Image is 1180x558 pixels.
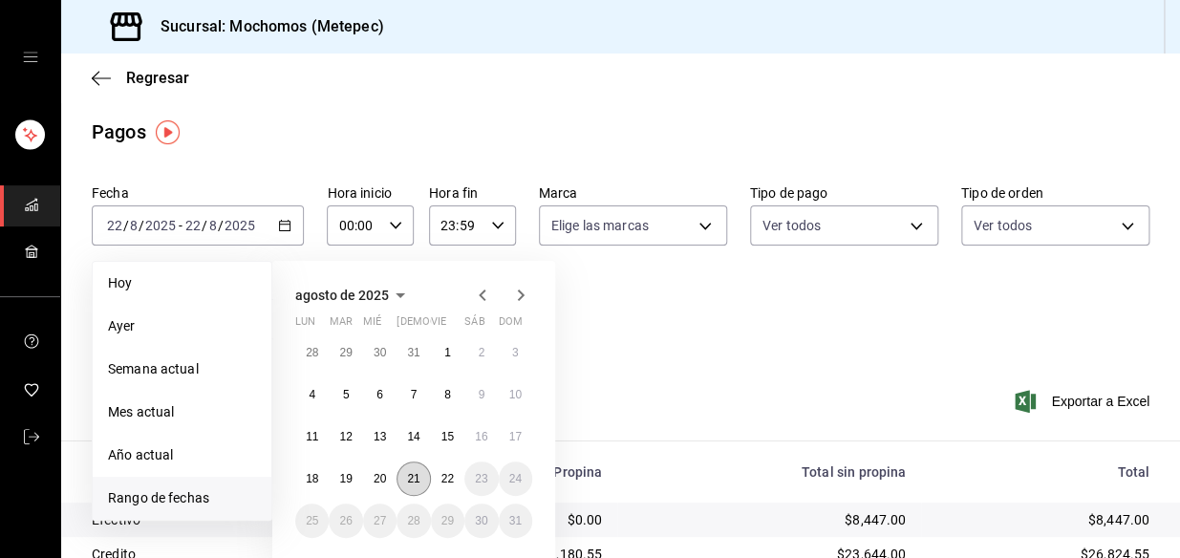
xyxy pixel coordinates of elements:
[374,514,386,527] abbr: 27 de agosto de 2025
[363,315,381,335] abbr: miércoles
[499,419,532,454] button: 17 de agosto de 2025
[407,514,419,527] abbr: 28 de agosto de 2025
[145,15,384,38] h3: Sucursal: Mochomos (Metepec)
[108,273,256,293] span: Hoy
[429,186,516,200] label: Hora fin
[144,218,177,233] input: ----
[475,514,487,527] abbr: 30 de agosto de 2025
[499,504,532,538] button: 31 de agosto de 2025
[306,472,318,485] abbr: 18 de agosto de 2025
[339,346,352,359] abbr: 29 de julio de 2025
[92,186,304,200] label: Fecha
[329,377,362,412] button: 5 de agosto de 2025
[478,346,484,359] abbr: 2 de agosto de 2025
[363,461,397,496] button: 20 de agosto de 2025
[306,430,318,443] abbr: 11 de agosto de 2025
[363,419,397,454] button: 13 de agosto de 2025
[464,419,498,454] button: 16 de agosto de 2025
[397,315,509,335] abbr: jueves
[92,69,189,87] button: Regresar
[92,118,146,146] div: Pagos
[108,445,256,465] span: Año actual
[329,504,362,538] button: 26 de agosto de 2025
[936,464,1149,480] div: Total
[397,335,430,370] button: 31 de julio de 2025
[329,419,362,454] button: 12 de agosto de 2025
[431,461,464,496] button: 22 de agosto de 2025
[441,472,454,485] abbr: 22 de agosto de 2025
[499,461,532,496] button: 24 de agosto de 2025
[762,216,821,235] span: Ver todos
[431,315,446,335] abbr: viernes
[441,430,454,443] abbr: 15 de agosto de 2025
[295,377,329,412] button: 4 de agosto de 2025
[179,218,182,233] span: -
[374,472,386,485] abbr: 20 de agosto de 2025
[478,388,484,401] abbr: 9 de agosto de 2025
[464,461,498,496] button: 23 de agosto de 2025
[397,419,430,454] button: 14 de agosto de 2025
[539,186,727,200] label: Marca
[509,514,522,527] abbr: 31 de agosto de 2025
[202,218,207,233] span: /
[329,315,352,335] abbr: martes
[411,388,418,401] abbr: 7 de agosto de 2025
[295,461,329,496] button: 18 de agosto de 2025
[363,335,397,370] button: 30 de julio de 2025
[407,430,419,443] abbr: 14 de agosto de 2025
[329,461,362,496] button: 19 de agosto de 2025
[306,514,318,527] abbr: 25 de agosto de 2025
[397,461,430,496] button: 21 de agosto de 2025
[295,288,389,303] span: agosto de 2025
[126,69,189,87] span: Regresar
[374,346,386,359] abbr: 30 de julio de 2025
[475,430,487,443] abbr: 16 de agosto de 2025
[208,218,218,233] input: --
[295,504,329,538] button: 25 de agosto de 2025
[343,388,350,401] abbr: 5 de agosto de 2025
[974,216,1032,235] span: Ver todos
[309,388,315,401] abbr: 4 de agosto de 2025
[551,216,649,235] span: Elige las marcas
[509,430,522,443] abbr: 17 de agosto de 2025
[464,335,498,370] button: 2 de agosto de 2025
[108,316,256,336] span: Ayer
[306,346,318,359] abbr: 28 de julio de 2025
[106,218,123,233] input: --
[218,218,224,233] span: /
[444,346,451,359] abbr: 1 de agosto de 2025
[499,377,532,412] button: 10 de agosto de 2025
[339,472,352,485] abbr: 19 de agosto de 2025
[499,335,532,370] button: 3 de agosto de 2025
[750,186,938,200] label: Tipo de pago
[129,218,139,233] input: --
[1019,390,1149,413] button: Exportar a Excel
[464,377,498,412] button: 9 de agosto de 2025
[108,402,256,422] span: Mes actual
[633,510,906,529] div: $8,447.00
[224,218,256,233] input: ----
[184,218,202,233] input: --
[108,359,256,379] span: Semana actual
[363,504,397,538] button: 27 de agosto de 2025
[407,472,419,485] abbr: 21 de agosto de 2025
[139,218,144,233] span: /
[108,488,256,508] span: Rango de fechas
[499,315,523,335] abbr: domingo
[431,335,464,370] button: 1 de agosto de 2025
[329,335,362,370] button: 29 de julio de 2025
[431,419,464,454] button: 15 de agosto de 2025
[339,430,352,443] abbr: 12 de agosto de 2025
[363,377,397,412] button: 6 de agosto de 2025
[475,472,487,485] abbr: 23 de agosto de 2025
[444,388,451,401] abbr: 8 de agosto de 2025
[295,335,329,370] button: 28 de julio de 2025
[961,186,1149,200] label: Tipo de orden
[509,472,522,485] abbr: 24 de agosto de 2025
[397,504,430,538] button: 28 de agosto de 2025
[295,284,412,307] button: agosto de 2025
[156,120,180,144] img: Tooltip marker
[397,377,430,412] button: 7 de agosto de 2025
